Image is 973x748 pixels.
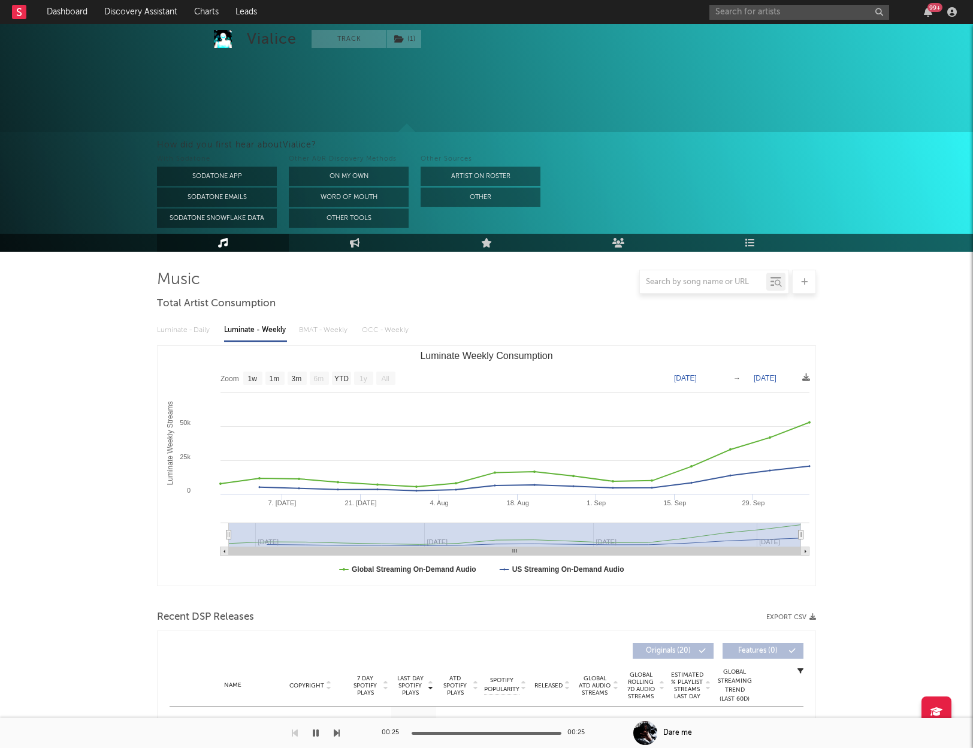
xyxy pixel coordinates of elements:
text: 15. Sep [663,499,686,506]
span: Global Rolling 7D Audio Streams [624,671,657,700]
span: ATD Spotify Plays [439,675,471,696]
text: → [733,374,741,382]
div: Global Streaming Trend (Last 60D) [717,668,753,704]
span: ( 1 ) [386,30,422,48]
button: Sodatone App [157,167,277,186]
div: 00:25 [382,726,406,740]
button: Other Tools [289,209,409,228]
text: 50k [180,419,191,426]
span: Estimated % Playlist Streams Last Day [670,671,703,700]
text: 6m [314,375,324,383]
button: On My Own [289,167,409,186]
div: How did you first hear about Vialice ? [157,138,973,152]
text: 7. [DATE] [268,499,297,506]
div: 99 + [927,3,942,12]
text: 1w [248,375,258,383]
button: Other [421,188,540,207]
span: Spotify Popularity [484,676,519,694]
text: All [381,375,389,383]
text: [DATE] [754,374,776,382]
div: Other Sources [421,152,540,167]
button: Word Of Mouth [289,188,409,207]
button: Sodatone Snowflake Data [157,209,277,228]
div: Other A&R Discovery Methods [289,152,409,167]
text: Luminate Weekly Streams [166,402,174,485]
text: 0 [187,487,191,494]
text: 29. Sep [742,499,764,506]
text: 1. Sep [587,499,606,506]
text: 1y [359,375,367,383]
button: 99+ [924,7,932,17]
svg: Luminate Weekly Consumption [158,346,815,586]
text: 25k [180,453,191,460]
text: US Streaming On-Demand Audio [512,565,624,574]
span: Released [534,682,563,689]
text: 21. [DATE] [345,499,377,506]
text: 18. Aug [507,499,529,506]
div: 00:25 [567,726,591,740]
button: Features(0) [723,643,803,659]
button: Sodatone Emails [157,188,277,207]
text: 4. Aug [430,499,449,506]
button: Track [312,30,386,48]
span: Last Day Spotify Plays [394,675,426,696]
div: Name [194,681,272,690]
button: (1) [387,30,421,48]
text: [DATE] [674,374,697,382]
button: Artist on Roster [421,167,540,186]
text: YTD [334,375,349,383]
span: 7 Day Spotify Plays [349,675,381,696]
span: Recent DSP Releases [157,610,254,625]
text: 1m [270,375,280,383]
input: Search for artists [709,5,889,20]
button: Originals(20) [633,643,714,659]
span: Originals ( 20 ) [640,647,696,654]
span: Total Artist Consumption [157,297,276,311]
span: Copyright [289,682,324,689]
div: Dare me [663,728,692,738]
span: Features ( 0 ) [730,647,785,654]
div: Luminate - Weekly [224,320,287,340]
input: Search by song name or URL [640,278,766,287]
span: Global ATD Audio Streams [578,675,611,696]
div: With Sodatone [157,152,277,167]
text: 3m [292,375,302,383]
button: Export CSV [766,614,816,621]
text: Global Streaming On-Demand Audio [352,565,476,574]
text: Luminate Weekly Consumption [420,351,552,361]
div: Vialice [247,30,297,48]
text: Zoom [220,375,239,383]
